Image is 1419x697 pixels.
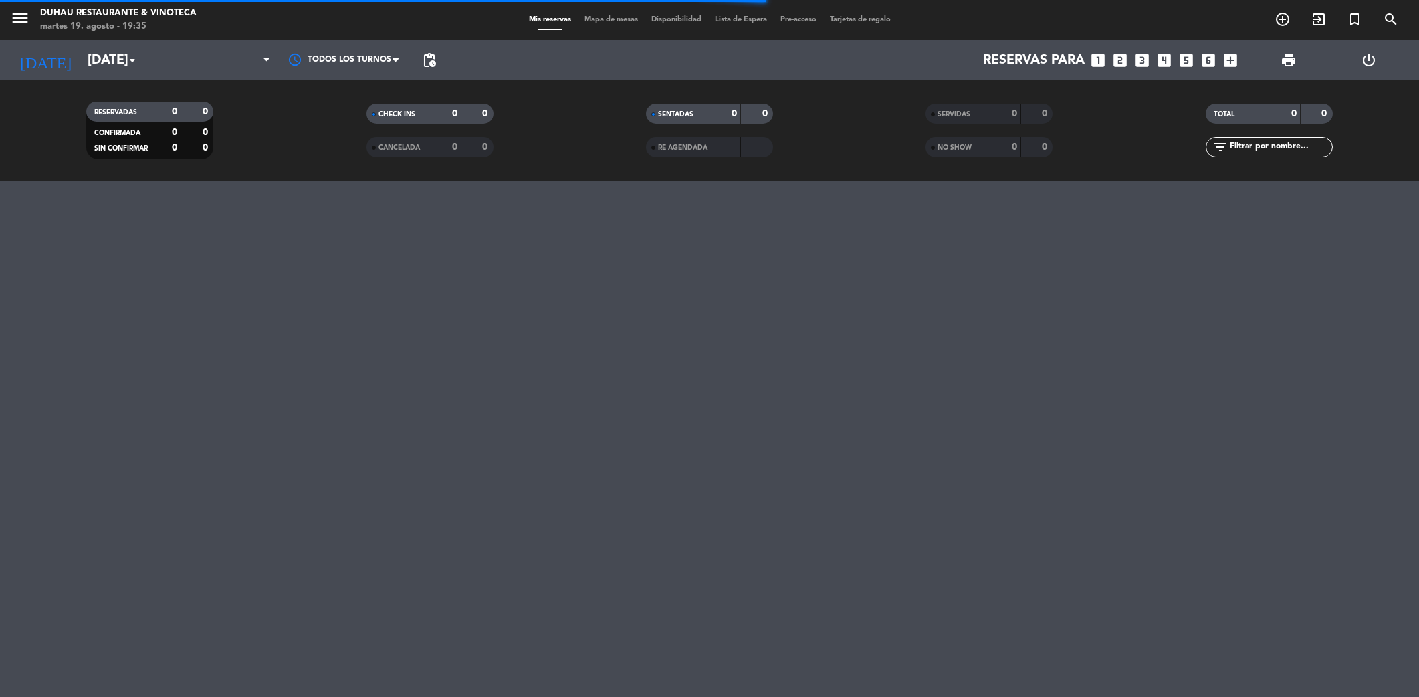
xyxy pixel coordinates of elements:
[658,111,693,118] span: SENTADAS
[1275,11,1291,27] i: add_circle_outline
[1347,11,1363,27] i: turned_in_not
[1301,8,1337,31] span: WALK IN
[203,128,211,137] strong: 0
[1012,142,1017,152] strong: 0
[1311,11,1327,27] i: exit_to_app
[762,109,770,118] strong: 0
[732,109,737,118] strong: 0
[124,52,140,68] i: arrow_drop_down
[1373,8,1409,31] span: BUSCAR
[645,16,708,23] span: Disponibilidad
[1321,109,1329,118] strong: 0
[983,53,1085,68] span: Reservas para
[1212,139,1228,155] i: filter_list
[40,20,197,33] div: martes 19. agosto - 19:35
[658,144,707,151] span: RE AGENDADA
[482,109,490,118] strong: 0
[1281,52,1297,68] span: print
[1265,8,1301,31] span: RESERVAR MESA
[578,16,645,23] span: Mapa de mesas
[94,130,140,136] span: CONFIRMADA
[1200,52,1217,69] i: looks_6
[482,142,490,152] strong: 0
[1361,52,1377,68] i: power_settings_new
[172,143,177,153] strong: 0
[1089,52,1107,69] i: looks_one
[823,16,897,23] span: Tarjetas de regalo
[708,16,774,23] span: Lista de Espera
[10,45,81,75] i: [DATE]
[1133,52,1151,69] i: looks_3
[1228,140,1332,155] input: Filtrar por nombre...
[1383,11,1399,27] i: search
[378,111,415,118] span: CHECK INS
[1222,52,1239,69] i: add_box
[938,144,972,151] span: NO SHOW
[172,128,177,137] strong: 0
[1291,109,1297,118] strong: 0
[203,107,211,116] strong: 0
[421,52,437,68] span: pending_actions
[452,109,457,118] strong: 0
[1042,109,1050,118] strong: 0
[1178,52,1195,69] i: looks_5
[378,144,420,151] span: CANCELADA
[10,8,30,28] i: menu
[938,111,970,118] span: SERVIDAS
[1111,52,1129,69] i: looks_two
[10,8,30,33] button: menu
[1156,52,1173,69] i: looks_4
[94,109,137,116] span: RESERVADAS
[40,7,197,20] div: Duhau Restaurante & Vinoteca
[522,16,578,23] span: Mis reservas
[203,143,211,153] strong: 0
[1012,109,1017,118] strong: 0
[774,16,823,23] span: Pre-acceso
[172,107,177,116] strong: 0
[1329,40,1409,80] div: LOG OUT
[1042,142,1050,152] strong: 0
[94,145,148,152] span: SIN CONFIRMAR
[1214,111,1234,118] span: TOTAL
[1337,8,1373,31] span: Reserva especial
[452,142,457,152] strong: 0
